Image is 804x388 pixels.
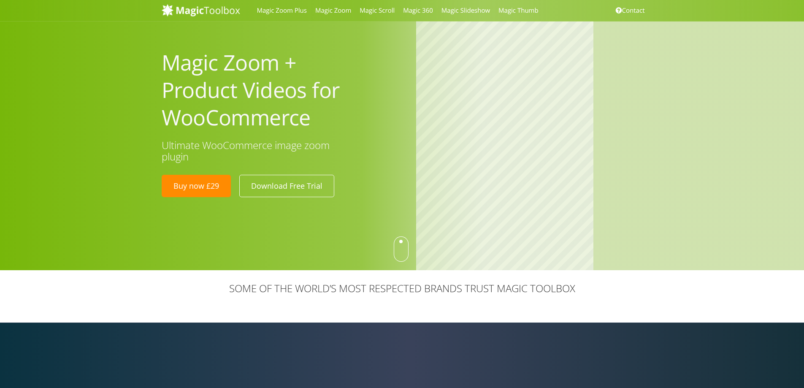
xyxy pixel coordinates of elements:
[162,283,643,294] h3: SOME OF THE WORLD’S MOST RESPECTED BRANDS TRUST MAGIC TOOLBOX
[162,4,240,16] img: MagicToolbox.com - Image tools for your website
[162,49,355,131] h1: Magic Zoom + Product Videos for WooCommerce
[162,175,231,197] a: Buy now £29
[162,140,355,162] h3: Ultimate WooCommerce image zoom plugin
[239,175,334,197] a: Download Free Trial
